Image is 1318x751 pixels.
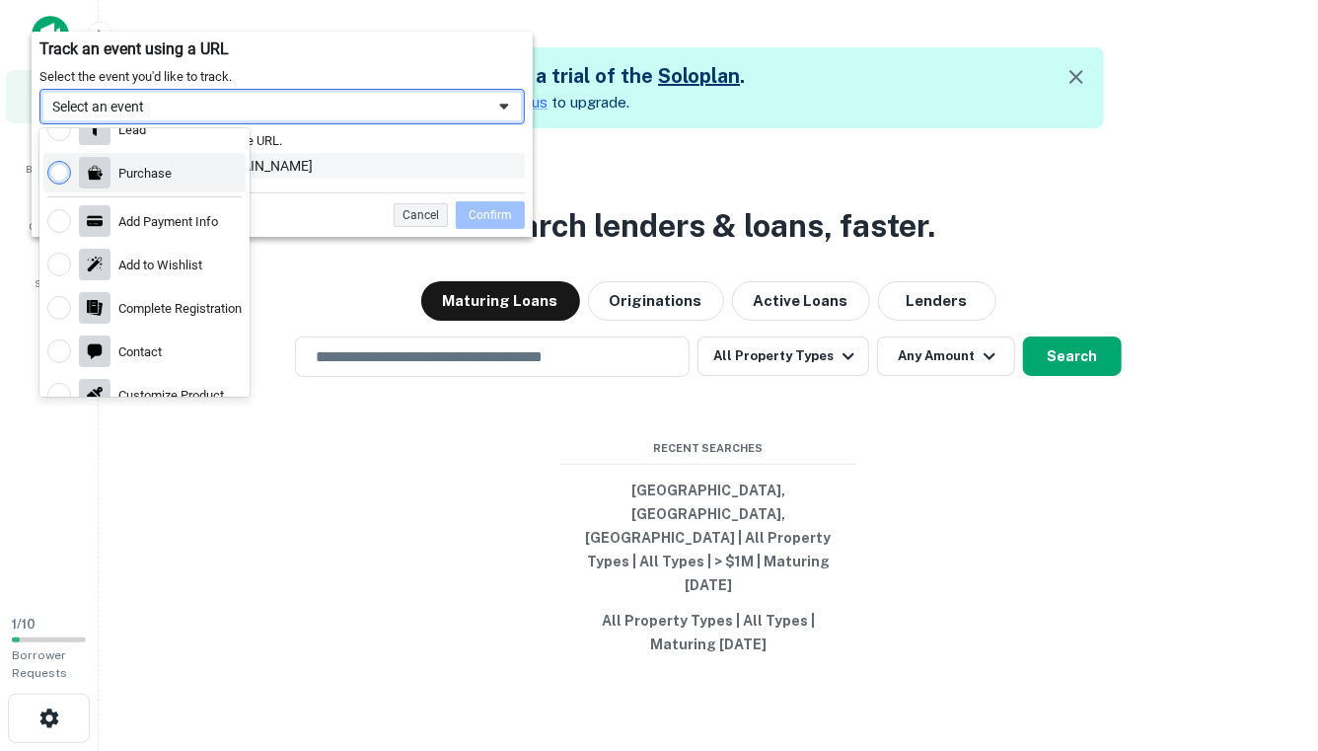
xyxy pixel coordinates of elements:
div: Confirm [456,201,525,229]
button: Originations [588,281,724,321]
img: capitalize-icon.png [32,16,69,55]
span: Contacts [30,218,69,234]
div: Add to Wishlist [118,257,202,273]
span: 1 / 10 [12,617,36,632]
a: Saved [6,242,93,295]
div: Contact [118,343,162,360]
button: All Property Types [697,337,869,376]
div: Purchase [118,165,172,182]
h3: Search lenders & loans, faster. [481,202,935,250]
div: Lead [118,121,146,138]
div: [URL][DOMAIN_NAME] [174,157,517,175]
iframe: Chat Widget [1219,530,1318,625]
button: [GEOGRAPHIC_DATA], [GEOGRAPHIC_DATA], [GEOGRAPHIC_DATA] | All Property Types | All Types | > $1M ... [560,473,856,603]
span: Select the event you'd like to track. [39,69,232,84]
button: Any Amount [877,337,1015,376]
span: Borrower Requests [12,648,67,680]
button: All Property Types | All Types | Maturing [DATE] [560,603,856,662]
div: Customize Product [118,387,224,404]
div: Select an eventSelector button chevron [39,89,525,124]
button: Search [1023,337,1122,376]
div: Select an event [52,98,484,115]
a: Borrowers [6,127,93,181]
div: Cancel [394,203,448,227]
button: Lenders [878,281,996,321]
div: Track an event using a URL [39,39,525,59]
a: Search [6,70,93,123]
button: Active Loans [732,281,870,321]
span: Saved [36,275,64,291]
h5: You are currently on a trial of the . [340,61,745,91]
div: Add Payment Info [118,213,218,230]
a: Contacts [6,185,93,238]
span: Borrowers [26,161,73,177]
span: Recent Searches [560,440,856,457]
a: Soloplan [658,64,740,88]
p: Your trial has ended. to upgrade. [340,91,745,114]
div: Complete Registration [118,300,242,317]
button: Maturing Loans [421,281,580,321]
